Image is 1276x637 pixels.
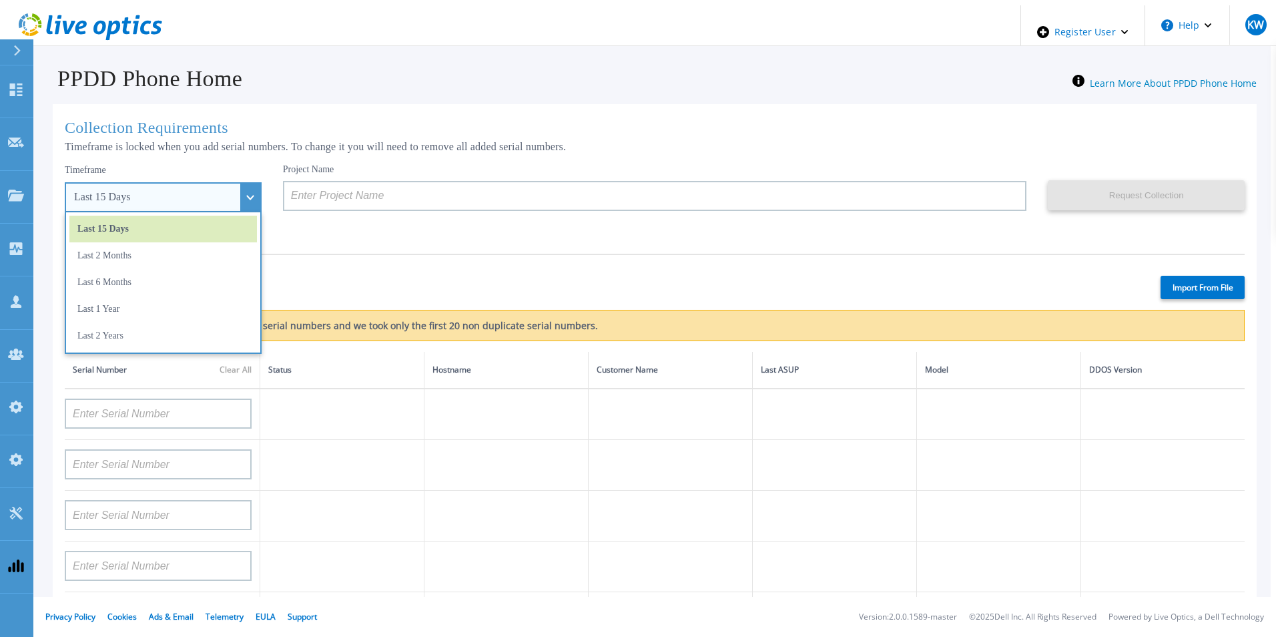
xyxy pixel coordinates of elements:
[107,611,137,622] a: Cookies
[45,611,95,622] a: Privacy Policy
[65,551,252,581] input: Enter Serial Number
[65,449,252,479] input: Enter Serial Number
[65,399,252,429] input: Enter Serial Number
[753,352,917,389] th: Last ASUP
[1090,77,1257,89] a: Learn More About PPDD Phone Home
[969,613,1096,622] li: © 2025 Dell Inc. All Rights Reserved
[260,352,424,389] th: Status
[65,265,1137,283] h1: Serial Numbers
[589,352,753,389] th: Customer Name
[1161,276,1245,299] label: Import From File
[206,611,244,622] a: Telemetry
[65,500,252,530] input: Enter Serial Number
[1145,5,1229,45] button: Help
[1108,613,1264,622] li: Powered by Live Optics, a Dell Technology
[65,141,1245,153] p: Timeframe is locked when you add serial numbers. To change it you will need to remove all added s...
[917,352,1081,389] th: Model
[859,613,957,622] li: Version: 2.0.0.1589-master
[283,165,334,174] label: Project Name
[1247,19,1264,30] span: KW
[65,165,106,176] label: Timeframe
[1048,180,1245,210] button: Request Collection
[424,352,589,389] th: Hostname
[69,216,257,242] li: Last 15 Days
[288,611,317,622] a: Support
[69,242,257,269] li: Last 2 Months
[149,611,194,622] a: Ads & Email
[65,119,1245,137] h1: Collection Requirements
[65,287,1137,299] p: 0 of 20 (max) serial numbers are added.
[283,181,1027,211] input: Enter Project Name
[1021,5,1145,59] div: Register User
[69,296,257,323] li: Last 1 Year
[39,66,242,91] h1: PPDD Phone Home
[1081,352,1245,389] th: DDOS Version
[69,269,257,296] li: Last 6 Months
[89,319,598,332] label: Your imported file had more than 20 serial numbers and we took only the first 20 non duplicate se...
[256,611,276,622] a: EULA
[74,191,238,203] div: Last 15 Days
[69,323,257,349] li: Last 2 Years
[73,363,252,377] div: Serial Number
